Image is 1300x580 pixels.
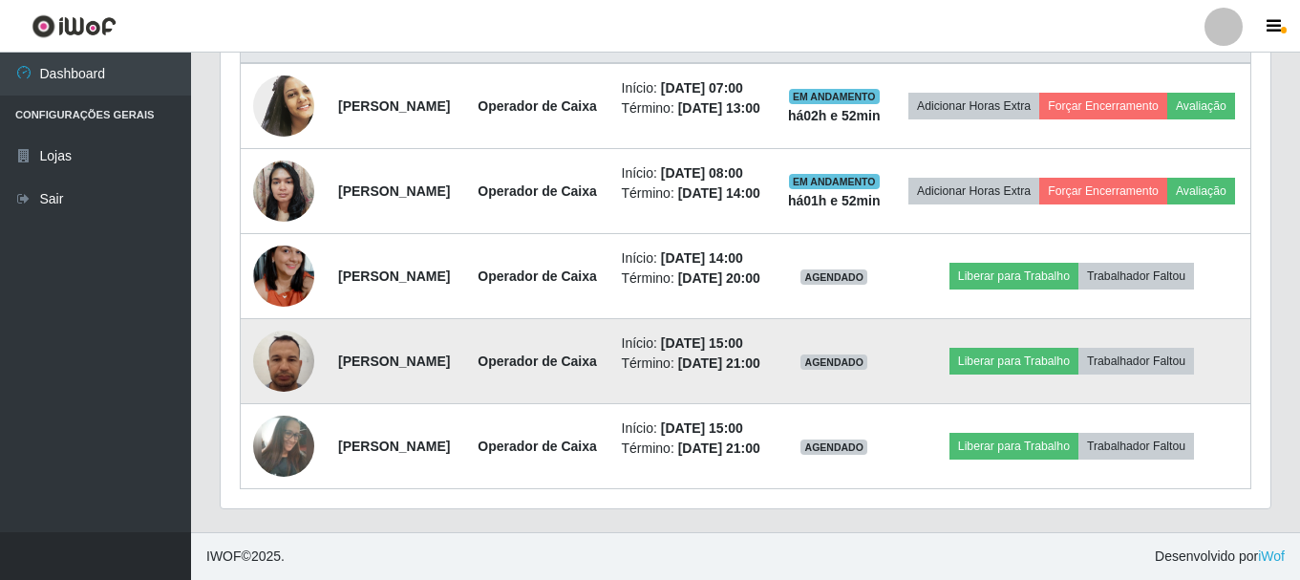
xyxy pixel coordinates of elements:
time: [DATE] 21:00 [678,355,760,371]
time: [DATE] 07:00 [661,80,743,96]
span: AGENDADO [800,269,867,285]
span: IWOF [206,548,242,564]
button: Adicionar Horas Extra [908,93,1039,119]
strong: há 02 h e 52 min [788,108,881,123]
strong: [PERSON_NAME] [338,354,450,369]
li: Término: [622,98,764,118]
strong: Operador de Caixa [478,98,597,114]
strong: [PERSON_NAME] [338,269,450,284]
img: 1701473418754.jpeg [253,320,314,401]
img: CoreUI Logo [32,14,117,38]
img: 1619005854451.jpeg [253,68,314,144]
img: 1704159862807.jpeg [253,222,314,331]
span: EM ANDAMENTO [789,174,880,189]
li: Término: [622,269,764,289]
strong: [PERSON_NAME] [338,439,450,454]
li: Início: [622,78,764,98]
strong: [PERSON_NAME] [338,98,450,114]
time: [DATE] 13:00 [678,100,760,116]
span: Desenvolvido por [1155,547,1285,567]
time: [DATE] 21:00 [678,440,760,456]
span: EM ANDAMENTO [789,89,880,104]
button: Avaliação [1167,93,1235,119]
li: Término: [622,354,764,374]
time: [DATE] 15:00 [661,335,743,351]
strong: Operador de Caixa [478,439,597,454]
button: Liberar para Trabalho [949,433,1078,460]
li: Início: [622,163,764,183]
li: Início: [622,248,764,269]
strong: Operador de Caixa [478,183,597,199]
span: AGENDADO [800,354,867,370]
li: Início: [622,419,764,439]
button: Forçar Encerramento [1039,178,1167,204]
button: Liberar para Trabalho [949,263,1078,290]
li: Início: [622,333,764,354]
li: Término: [622,439,764,459]
span: AGENDADO [800,440,867,455]
button: Trabalhador Faltou [1078,433,1194,460]
time: [DATE] 08:00 [661,165,743,181]
a: iWof [1258,548,1285,564]
button: Trabalhador Faltou [1078,348,1194,375]
button: Trabalhador Faltou [1078,263,1194,290]
strong: há 01 h e 52 min [788,193,881,208]
span: © 2025 . [206,547,285,567]
li: Término: [622,183,764,204]
time: [DATE] 20:00 [678,270,760,286]
time: [DATE] 14:00 [661,250,743,266]
button: Adicionar Horas Extra [908,178,1039,204]
img: 1736008247371.jpeg [253,150,314,231]
img: 1725135374051.jpeg [253,405,314,488]
strong: Operador de Caixa [478,354,597,369]
button: Avaliação [1167,178,1235,204]
strong: [PERSON_NAME] [338,183,450,199]
strong: Operador de Caixa [478,269,597,284]
button: Liberar para Trabalho [949,348,1078,375]
time: [DATE] 15:00 [661,420,743,436]
button: Forçar Encerramento [1039,93,1167,119]
time: [DATE] 14:00 [678,185,760,201]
